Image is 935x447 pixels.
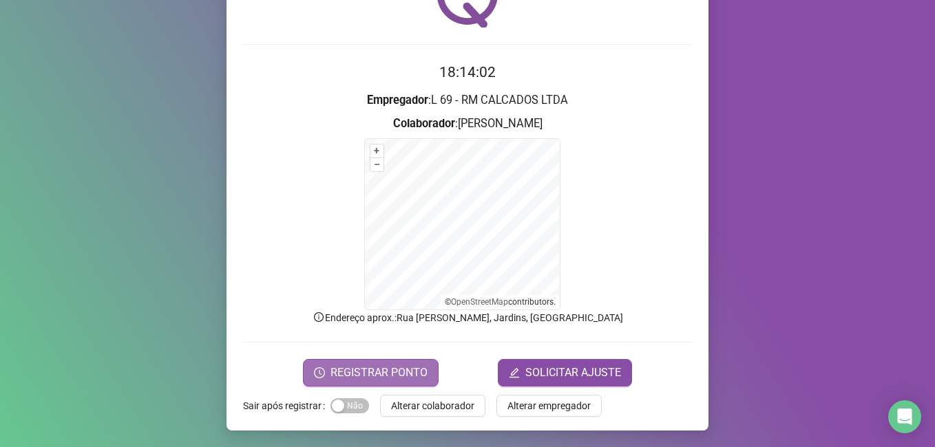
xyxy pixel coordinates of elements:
[393,117,455,130] strong: Colaborador
[243,91,692,109] h3: : L 69 - RM CALCADOS LTDA
[243,395,330,417] label: Sair após registrar
[367,94,428,107] strong: Empregador
[888,400,921,433] div: Open Intercom Messenger
[243,310,692,325] p: Endereço aprox. : Rua [PERSON_NAME], Jardins, [GEOGRAPHIC_DATA]
[370,158,384,171] button: –
[380,395,485,417] button: Alterar colaborador
[391,398,474,413] span: Alterar colaborador
[451,297,508,307] a: OpenStreetMap
[525,364,621,381] span: SOLICITAR AJUSTE
[507,398,591,413] span: Alterar empregador
[509,367,520,378] span: edit
[313,311,325,323] span: info-circle
[439,64,496,80] time: 18:14:02
[330,364,428,381] span: REGISTRAR PONTO
[498,359,632,386] button: editSOLICITAR AJUSTE
[496,395,602,417] button: Alterar empregador
[303,359,439,386] button: REGISTRAR PONTO
[243,115,692,133] h3: : [PERSON_NAME]
[370,144,384,157] button: +
[314,367,325,378] span: clock-circle
[445,297,556,307] li: © contributors.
